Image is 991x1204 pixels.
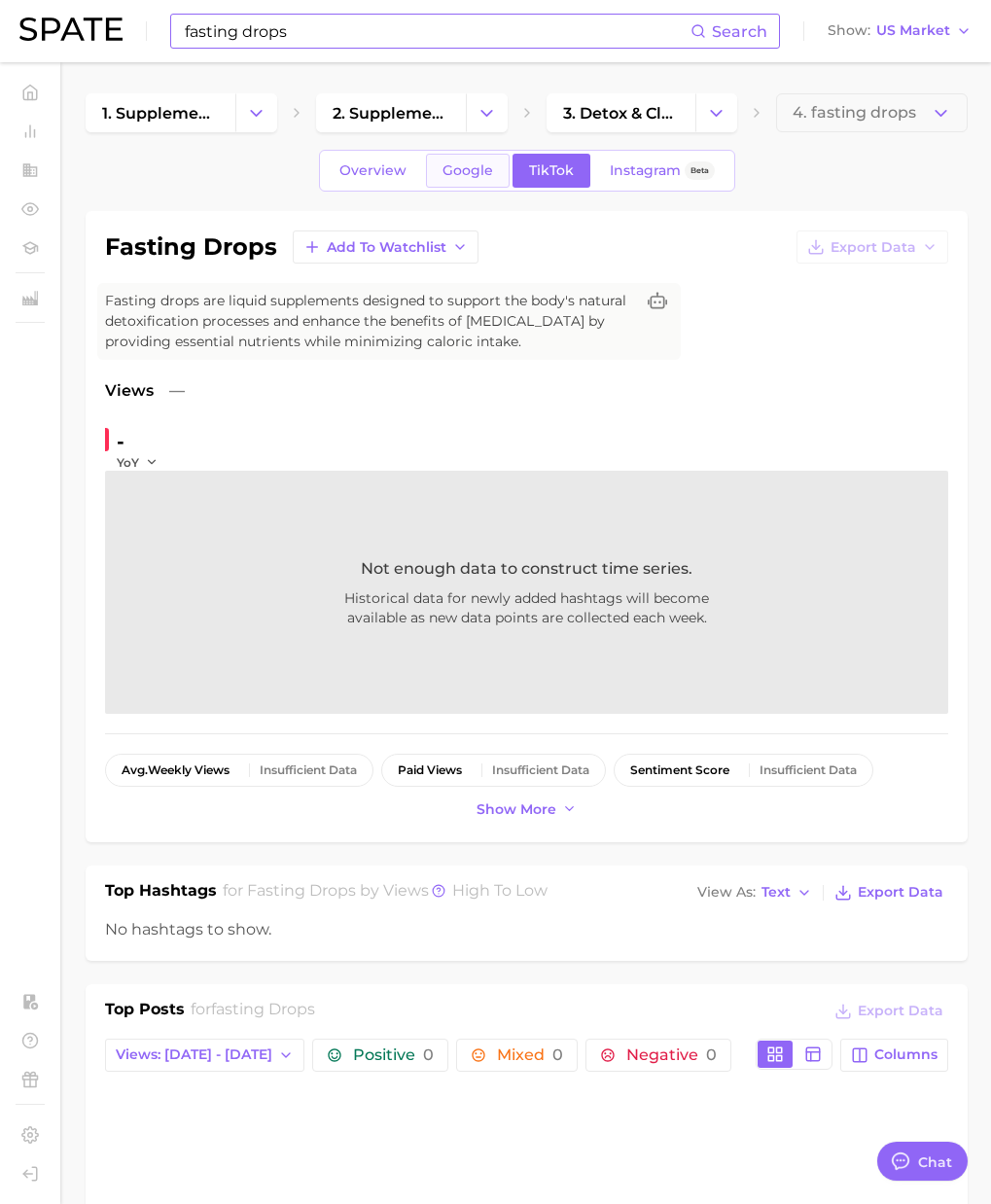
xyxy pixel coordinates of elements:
[830,879,948,906] button: Export Data
[529,162,574,179] span: TikTok
[452,881,548,900] span: high to low
[105,879,217,906] h1: Top Hashtags
[695,93,737,132] button: Change Category
[472,797,583,823] button: Show more
[105,998,185,1027] h1: Top Posts
[547,93,696,132] a: 3. detox & cleanse products
[333,104,449,123] span: 2. supplements
[552,1045,563,1064] span: 0
[563,104,680,123] span: 3. detox & cleanse products
[105,754,373,787] button: avg.weekly viewsInsufficient Data
[169,379,185,403] span: —
[840,1039,948,1072] button: Columns
[831,239,916,256] span: Export Data
[223,879,548,906] h2: for by Views
[426,154,510,188] a: Google
[874,1046,938,1063] span: Columns
[102,104,219,123] span: 1. supplements & ingestibles
[105,1039,304,1072] button: Views: [DATE] - [DATE]
[828,25,870,36] span: Show
[614,754,873,787] button: sentiment scoreInsufficient Data
[706,1045,717,1064] span: 0
[692,880,817,905] button: View AsText
[19,18,123,41] img: SPATE
[626,1047,717,1063] span: Negative
[793,104,916,122] span: 4. fasting drops
[423,1045,434,1064] span: 0
[442,162,493,179] span: Google
[86,93,235,132] a: 1. supplements & ingestibles
[183,15,690,48] input: Search here for a brand, industry, or ingredient
[117,454,139,471] span: YoY
[466,93,508,132] button: Change Category
[712,22,767,41] span: Search
[497,1047,563,1063] span: Mixed
[122,762,148,777] abbr: average
[105,379,154,403] span: Views
[339,162,407,179] span: Overview
[630,763,729,777] span: sentiment score
[105,235,277,259] h1: fasting drops
[191,998,315,1027] h2: for
[117,454,159,471] button: YoY
[513,154,590,188] a: TikTok
[610,162,681,179] span: Instagram
[235,93,277,132] button: Change Category
[858,1003,943,1019] span: Export Data
[697,887,756,898] span: View As
[16,1159,45,1188] a: Log out. Currently logged in with e-mail yumi.toki@spate.nyc.
[316,93,466,132] a: 2. supplements
[105,918,948,941] div: No hashtags to show.
[761,887,791,898] span: Text
[117,426,171,457] div: -
[353,1047,434,1063] span: Positive
[116,1046,272,1063] span: Views: [DATE] - [DATE]
[690,162,709,179] span: Beta
[477,801,556,818] span: Show more
[593,154,731,188] a: InstagramBeta
[823,18,976,44] button: ShowUS Market
[760,763,857,777] div: Insufficient Data
[361,557,692,581] span: Not enough data to construct time series.
[776,93,968,132] button: 4. fasting drops
[876,25,950,36] span: US Market
[260,763,357,777] div: Insufficient Data
[858,884,943,901] span: Export Data
[247,881,356,900] span: fasting drops
[398,763,462,777] span: paid views
[327,239,446,256] span: Add to Watchlist
[105,291,634,352] span: Fasting drops are liquid supplements designed to support the body's natural detoxification proces...
[122,763,230,777] span: weekly views
[796,230,948,264] button: Export Data
[492,763,589,777] div: Insufficient Data
[381,754,606,787] button: paid viewsInsufficient Data
[323,154,423,188] a: Overview
[211,1000,315,1018] span: fasting drops
[830,998,948,1025] button: Export Data
[293,230,478,264] button: Add to Watchlist
[216,588,838,627] span: Historical data for newly added hashtags will become available as new data points are collected e...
